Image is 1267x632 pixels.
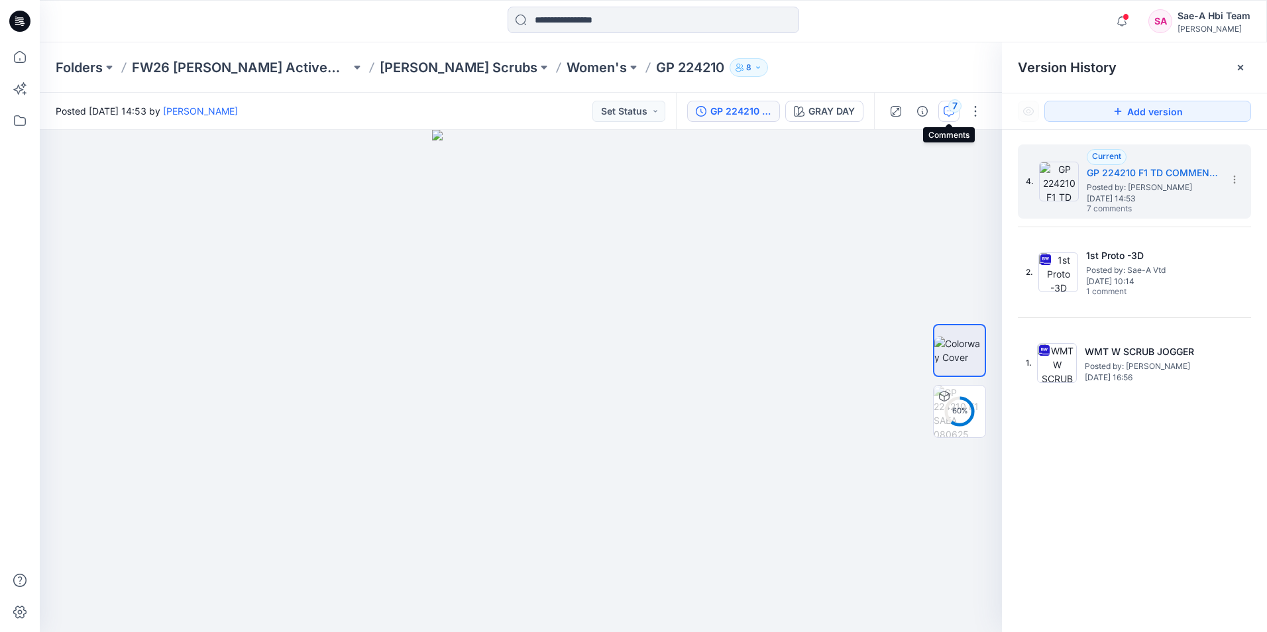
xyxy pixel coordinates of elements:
button: 7 [938,101,960,122]
div: 60 % [944,405,975,417]
span: Current [1092,151,1121,161]
span: Version History [1018,60,1117,76]
div: GP 224210 F1 TD COMMENTS 8.13.25 [710,104,771,119]
span: Posted [DATE] 14:53 by [56,104,238,118]
button: Close [1235,62,1246,73]
button: GRAY DAY [785,101,863,122]
span: [DATE] 14:53 [1087,194,1219,203]
a: [PERSON_NAME] [163,105,238,117]
h5: GP 224210 F1 TD COMMENTS 8.13.25 [1087,165,1219,181]
img: 1st Proto -3D [1038,252,1078,292]
div: Sae-A Hbi Team [1178,8,1250,24]
a: Women's [567,58,627,77]
a: Folders [56,58,103,77]
div: 7 [948,99,962,113]
img: Colorway Cover [934,337,985,364]
div: SA [1148,9,1172,33]
h5: 1st Proto -3D [1086,248,1219,264]
a: [PERSON_NAME] Scrubs [380,58,537,77]
div: [PERSON_NAME] [1178,24,1250,34]
span: Posted by: Holly Tatterson [1085,360,1217,373]
button: Add version [1044,101,1251,122]
span: Posted by: Holly Tatterson [1087,181,1219,194]
img: GP 224210 F1 TD COMMENTS 8.13.25 [1039,162,1079,201]
p: GP 224210 [656,58,724,77]
span: 1. [1026,357,1032,369]
img: GP 224210 F1 SAEA 080625 GRAY DAY [934,386,985,437]
span: 7 comments [1087,204,1180,215]
p: 8 [746,60,751,75]
button: Details [912,101,933,122]
button: GP 224210 F1 TD COMMENTS [DATE] [687,101,780,122]
span: 2. [1026,266,1033,278]
a: FW26 [PERSON_NAME] Activewear [132,58,351,77]
span: [DATE] 16:56 [1085,373,1217,382]
div: GRAY DAY [808,104,855,119]
button: Show Hidden Versions [1018,101,1039,122]
h5: WMT W SCRUB JOGGER [1085,344,1217,360]
span: Posted by: Sae-A Vtd [1086,264,1219,277]
span: [DATE] 10:14 [1086,277,1219,286]
button: 8 [730,58,768,77]
span: 1 comment [1086,287,1179,297]
img: eyJhbGciOiJIUzI1NiIsImtpZCI6IjAiLCJzbHQiOiJzZXMiLCJ0eXAiOiJKV1QifQ.eyJkYXRhIjp7InR5cGUiOiJzdG9yYW... [432,130,609,632]
img: WMT W SCRUB JOGGER [1037,343,1077,383]
span: 4. [1026,176,1034,187]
